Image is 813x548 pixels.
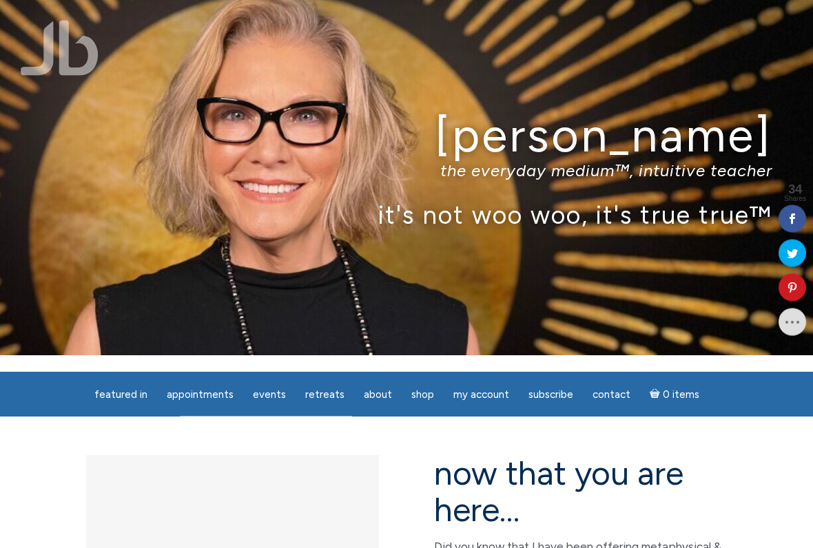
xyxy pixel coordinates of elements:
span: 34 [784,183,806,196]
span: 0 items [663,390,699,400]
p: it's not woo woo, it's true true™ [41,200,772,230]
a: featured in [86,381,156,408]
a: Appointments [158,381,242,408]
h1: [PERSON_NAME] [41,110,772,162]
span: Shop [411,388,434,401]
span: My Account [453,388,509,401]
span: Events [253,388,286,401]
a: Shop [403,381,442,408]
span: Subscribe [528,388,573,401]
h2: now that you are here… [434,456,727,529]
i: Cart [650,388,663,401]
span: Retreats [305,388,344,401]
a: About [356,381,400,408]
span: featured in [94,388,147,401]
a: Retreats [297,381,353,408]
img: Jamie Butler. The Everyday Medium [21,21,99,76]
span: Shares [784,196,806,202]
span: About [364,388,392,401]
a: My Account [445,381,517,408]
span: Appointments [167,388,234,401]
a: Contact [584,381,639,408]
span: Contact [593,388,630,401]
a: Events [245,381,294,408]
a: Subscribe [520,381,582,408]
a: Cart0 items [641,380,708,408]
p: the everyday medium™, intuitive teacher [41,161,772,181]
